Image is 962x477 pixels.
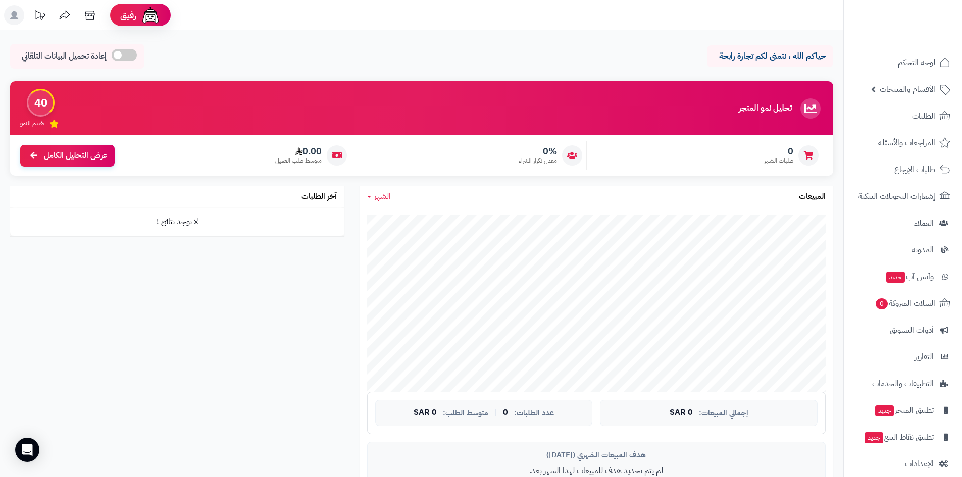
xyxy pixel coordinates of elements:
a: الشهر [367,191,391,202]
span: تطبيق المتجر [874,403,934,417]
span: رفيق [120,9,136,21]
span: تقييم النمو [20,119,44,128]
span: الإعدادات [905,457,934,471]
span: جديد [865,432,883,443]
a: أدوات التسويق [850,318,956,342]
span: إعادة تحميل البيانات التلقائي [22,50,107,62]
span: العملاء [914,216,934,230]
span: جديد [875,405,894,416]
span: طلبات الإرجاع [894,163,935,177]
div: هدف المبيعات الشهري ([DATE]) [375,450,818,460]
a: الطلبات [850,104,956,128]
a: طلبات الإرجاع [850,157,956,182]
span: متوسط طلب العميل [275,156,322,165]
span: متوسط الطلب: [443,409,488,417]
span: المدونة [912,243,934,257]
a: المراجعات والأسئلة [850,131,956,155]
img: ai-face.png [140,5,161,25]
span: إشعارات التحويلات البنكية [858,189,935,203]
span: لوحة التحكم [898,56,935,70]
span: التقارير [915,350,934,364]
span: التطبيقات والخدمات [872,377,934,391]
p: لم يتم تحديد هدف للمبيعات لهذا الشهر بعد. [375,465,818,477]
span: 0 SAR [414,408,437,417]
span: | [494,409,497,416]
a: السلات المتروكة0 [850,291,956,315]
a: وآتس آبجديد [850,264,956,289]
a: تطبيق نقاط البيعجديد [850,425,956,449]
td: لا توجد نتائج ! [10,208,344,236]
span: الأقسام والمنتجات [880,82,935,96]
span: إجمالي المبيعات: [699,409,748,417]
span: 0 [764,146,793,157]
a: التطبيقات والخدمات [850,372,956,396]
a: إشعارات التحويلات البنكية [850,184,956,208]
span: الشهر [374,190,391,202]
div: Open Intercom Messenger [15,438,39,462]
span: 0% [519,146,557,157]
span: السلات المتروكة [875,296,935,310]
span: 0.00 [275,146,322,157]
a: الإعدادات [850,452,956,476]
span: طلبات الشهر [764,156,793,165]
span: وآتس آب [885,270,934,284]
span: عرض التحليل الكامل [44,150,107,162]
a: عرض التحليل الكامل [20,145,115,167]
a: التقارير [850,345,956,369]
a: تطبيق المتجرجديد [850,398,956,422]
h3: تحليل نمو المتجر [739,104,792,113]
h3: آخر الطلبات [301,192,337,201]
span: معدل تكرار الشراء [519,156,557,165]
a: تحديثات المنصة [27,5,52,28]
span: المراجعات والأسئلة [878,136,935,150]
span: عدد الطلبات: [514,409,554,417]
span: تطبيق نقاط البيع [864,430,934,444]
span: 0 [503,408,508,417]
span: 0 SAR [670,408,693,417]
a: العملاء [850,211,956,235]
a: لوحة التحكم [850,50,956,75]
span: أدوات التسويق [890,323,934,337]
span: جديد [886,272,905,283]
p: حياكم الله ، نتمنى لكم تجارة رابحة [715,50,826,62]
span: 0 [876,298,888,309]
a: المدونة [850,238,956,262]
span: الطلبات [912,109,935,123]
h3: المبيعات [799,192,826,201]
